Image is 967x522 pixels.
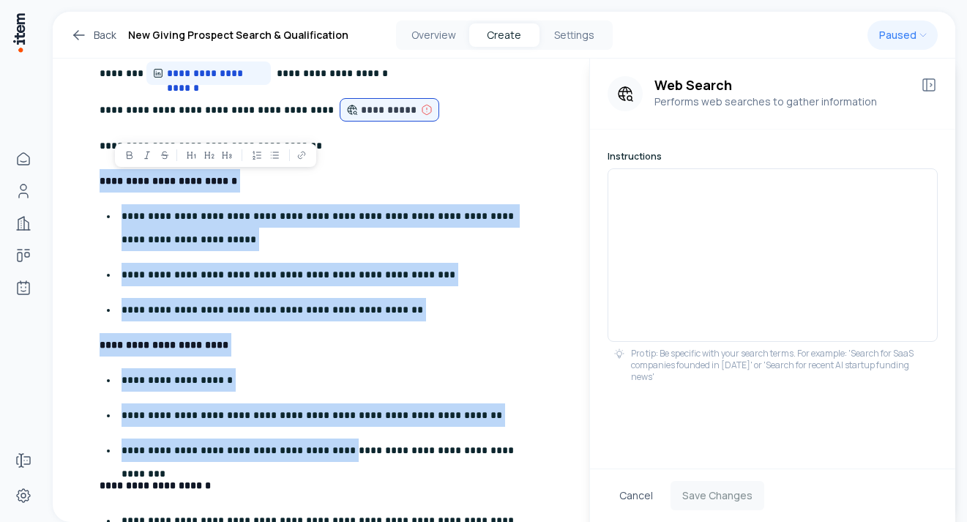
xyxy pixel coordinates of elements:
button: Overview [399,23,469,47]
a: Agents [9,273,38,302]
h1: New Giving Prospect Search & Qualification [128,26,348,44]
p: Pro tip: Be specific with your search terms. For example: 'Search for SaaS companies founded in [... [631,348,932,383]
a: Deals [9,241,38,270]
a: Forms [9,446,38,475]
a: Home [9,144,38,174]
a: Companies [9,209,38,238]
button: Link [293,146,310,164]
p: Performs web searches to gather information [654,94,908,110]
a: Back [70,26,116,44]
img: Item Brain Logo [12,12,26,53]
h3: Web Search [654,76,908,94]
a: Settings [9,481,38,510]
button: Settings [539,23,610,47]
button: Create [469,23,539,47]
a: People [9,176,38,206]
button: Cancel [608,481,665,510]
h6: Instructions [608,150,938,163]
